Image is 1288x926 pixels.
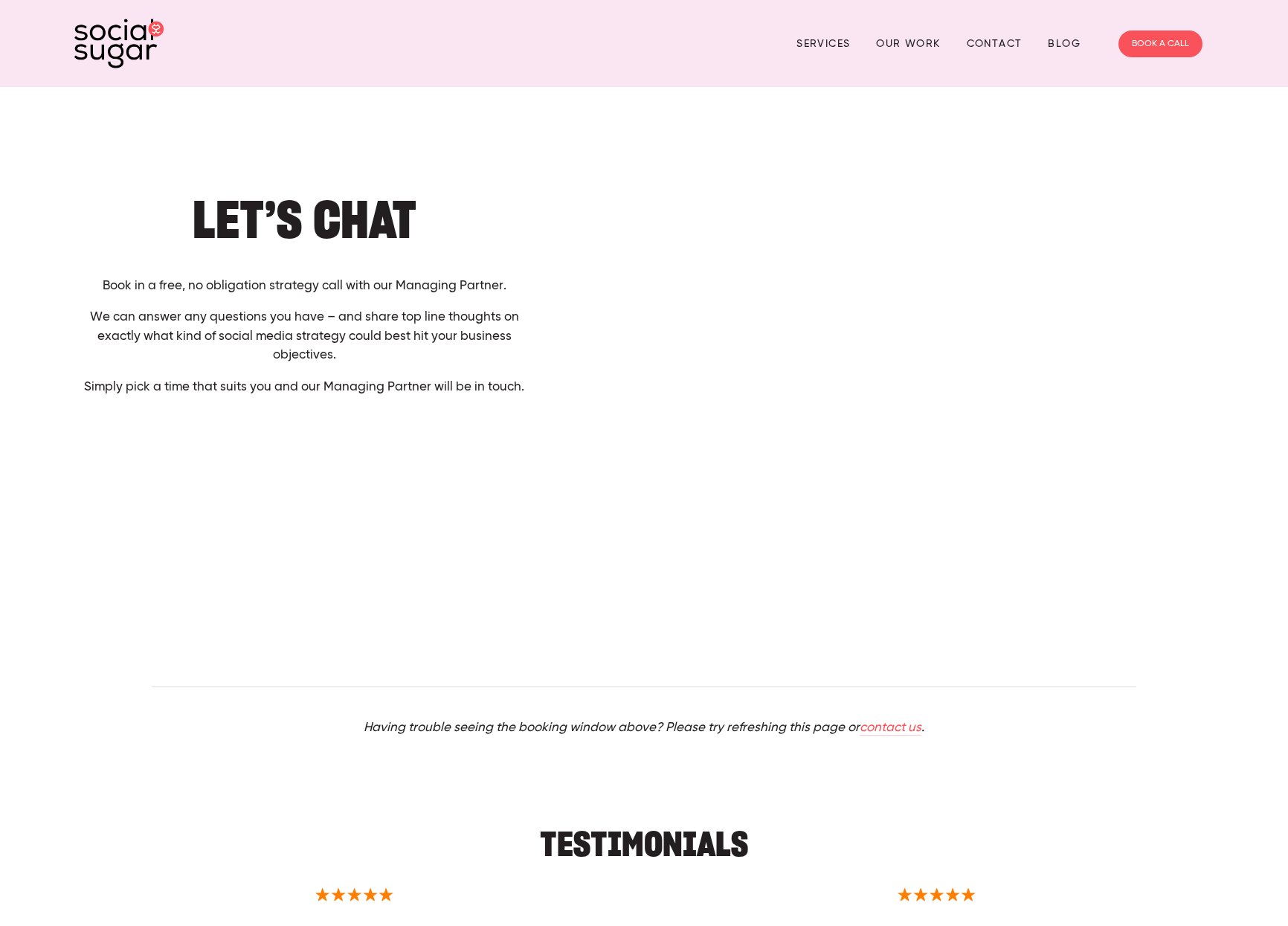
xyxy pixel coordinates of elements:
[74,277,535,296] p: Book in a free, no obligation strategy call with our Managing Partner.
[860,721,921,734] em: contact us
[921,721,924,734] em: .
[1048,32,1081,55] a: Blog
[967,32,1023,55] a: Contact
[152,814,1136,859] h2: Testimonials
[74,308,535,365] p: We can answer any questions you have – and share top line thoughts on exactly what kind of social...
[876,32,940,55] a: Our Work
[796,32,850,55] a: Services
[1118,30,1202,57] a: BOOK A CALL
[560,147,1214,667] iframe: Select a Date & Time - Calendly
[364,721,860,734] em: Having trouble seeing the booking window above? Please try refreshing this page or
[860,721,921,736] a: contact us
[74,197,535,242] h1: Let’s Chat
[74,19,164,68] img: SocialSugar
[74,378,535,397] p: Simply pick a time that suits you and our Managing Partner will be in touch.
